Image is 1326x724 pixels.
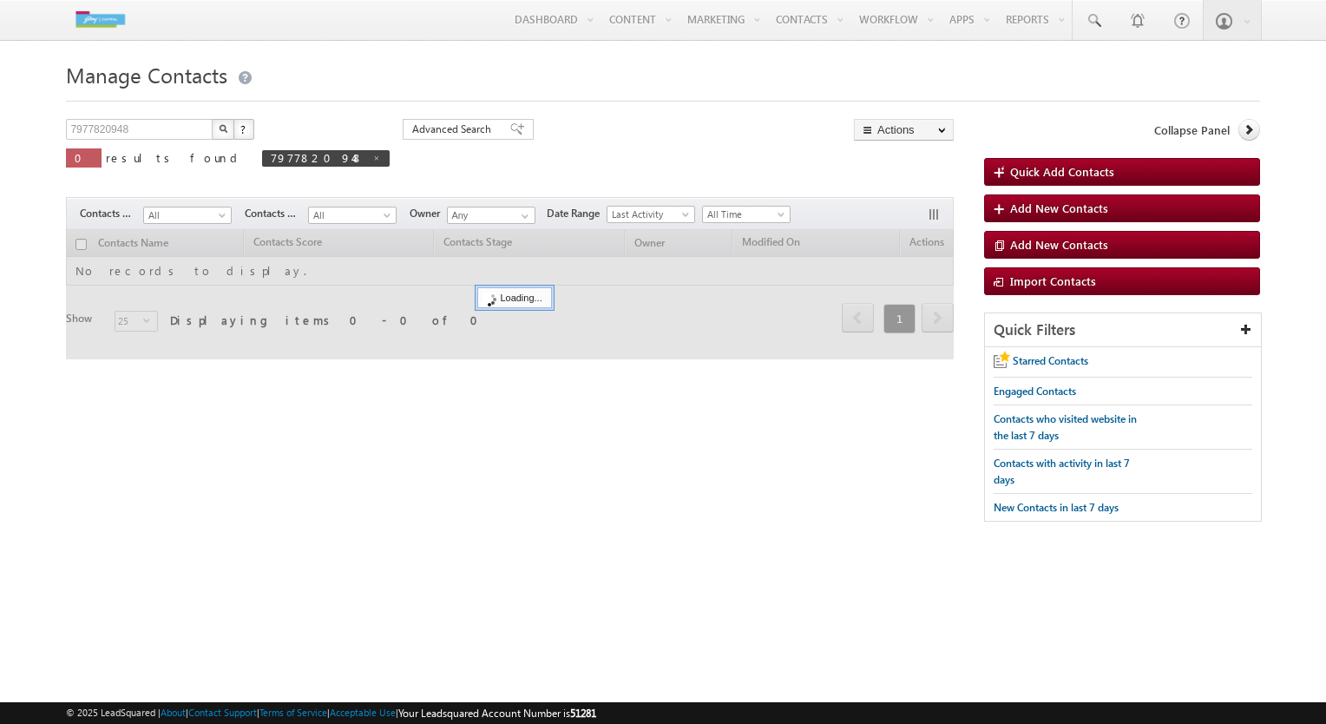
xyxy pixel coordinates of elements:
[106,150,244,165] span: results found
[309,207,391,223] span: All
[994,412,1137,442] span: Contacts who visited website in the last 7 days
[447,207,535,224] input: Type to Search
[1013,354,1088,367] span: Starred Contacts
[1010,164,1114,179] span: Quick Add Contacts
[271,150,364,165] span: 7977820948
[245,206,308,221] span: Contacts Source
[66,61,227,89] span: Manage Contacts
[994,385,1076,398] span: Engaged Contacts
[607,206,695,223] a: Last Activity
[219,124,227,133] img: Search
[703,207,785,222] span: All Time
[308,207,397,224] a: All
[66,705,596,721] span: © 2025 LeadSquared | | | | |
[259,707,327,718] a: Terms of Service
[161,707,186,718] a: About
[143,207,232,224] a: All
[144,207,226,223] span: All
[398,707,596,720] span: Your Leadsquared Account Number is
[1010,201,1108,215] span: Add New Contacts
[66,4,134,35] img: Custom Logo
[1010,273,1096,288] span: Import Contacts
[233,119,254,140] button: ?
[570,707,596,720] span: 51281
[75,150,93,165] span: 0
[854,119,954,141] button: Actions
[80,206,143,221] span: Contacts Stage
[188,707,257,718] a: Contact Support
[410,206,447,221] span: Owner
[702,206,791,223] a: All Time
[240,122,248,136] span: ?
[1010,237,1108,252] span: Add New Contacts
[412,122,496,137] span: Advanced Search
[607,207,690,222] span: Last Activity
[512,207,534,225] a: Show All Items
[994,501,1119,514] span: New Contacts in last 7 days
[547,206,607,221] span: Date Range
[330,707,396,718] a: Acceptable Use
[1154,122,1230,138] span: Collapse Panel
[994,457,1130,486] span: Contacts with activity in last 7 days
[477,287,551,308] div: Loading...
[985,313,1260,347] div: Quick Filters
